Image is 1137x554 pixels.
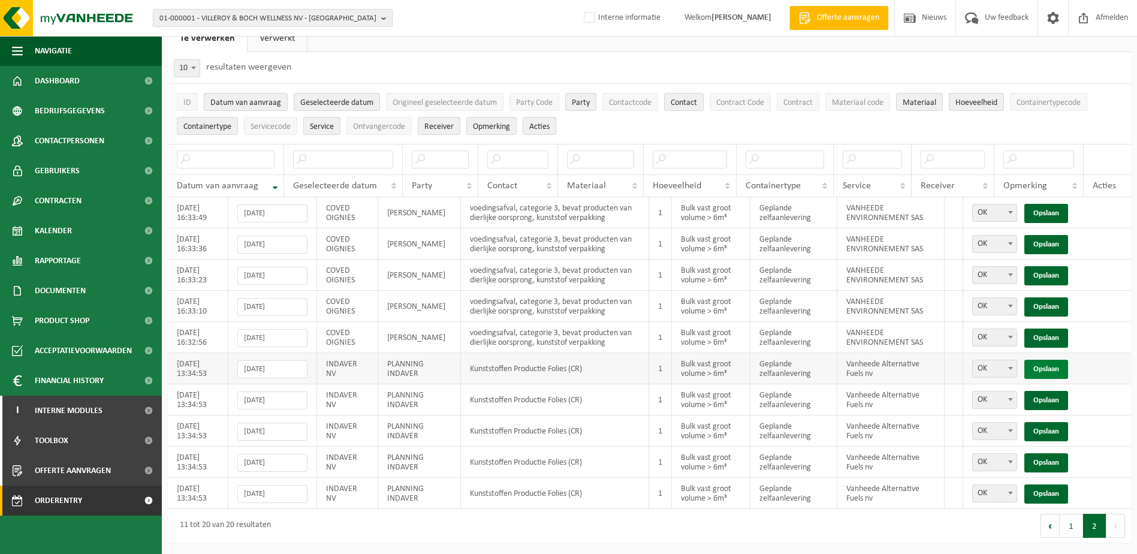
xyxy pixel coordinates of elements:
td: [DATE] 13:34:53 [168,353,228,384]
button: MateriaalMateriaal: Activate to sort [896,93,943,111]
button: OntvangercodeOntvangercode: Activate to sort [346,117,412,135]
button: ContactcodeContactcode: Activate to sort [602,93,658,111]
span: Rapportage [35,246,81,276]
td: 1 [649,478,672,509]
td: COVED OIGNIES [317,260,378,291]
a: Opslaan [1024,297,1068,317]
td: 1 [649,228,672,260]
span: Contactcode [609,98,652,107]
span: Acties [529,122,550,131]
button: ContainertypecodeContainertypecode: Activate to sort [1010,93,1087,111]
span: ID [183,98,191,107]
td: Kunststoffen Productie Folies (CR) [461,384,649,415]
td: Geplande zelfaanlevering [750,197,837,228]
td: 1 [649,415,672,447]
td: voedingsafval, categorie 3, bevat producten van dierlijke oorsprong, kunststof verpakking [461,322,649,353]
td: COVED OIGNIES [317,291,378,322]
span: Acties [1093,181,1116,191]
span: Service [310,122,334,131]
td: Vanheede Alternative Fuels nv [837,478,945,509]
button: OpmerkingOpmerking: Activate to sort [466,117,517,135]
span: OK [972,235,1017,253]
td: INDAVER NV [317,415,378,447]
td: 1 [649,384,672,415]
button: ReceiverReceiver: Activate to sort [418,117,460,135]
td: voedingsafval, categorie 3, bevat producten van dierlijke oorsprong, kunststof verpakking [461,197,649,228]
div: 11 tot 20 van 20 resultaten [174,515,271,537]
button: Contract CodeContract Code: Activate to sort [710,93,771,111]
button: Origineel geselecteerde datumOrigineel geselecteerde datum: Activate to sort [386,93,503,111]
span: OK [972,391,1017,409]
td: Geplande zelfaanlevering [750,260,837,291]
span: 10 [174,60,200,77]
td: 1 [649,291,672,322]
td: Geplande zelfaanlevering [750,353,837,384]
td: Bulk vast groot volume > 6m³ [672,197,751,228]
span: OK [973,392,1017,408]
a: Opslaan [1024,422,1068,441]
td: COVED OIGNIES [317,228,378,260]
td: [PERSON_NAME] [378,291,460,322]
span: Contract Code [716,98,764,107]
button: Acties [523,117,556,135]
span: Navigatie [35,36,72,66]
td: Kunststoffen Productie Folies (CR) [461,353,649,384]
td: PLANNING INDAVER [378,384,460,415]
a: Verwerkt [248,25,307,52]
span: Documenten [35,276,86,306]
span: Opmerking [473,122,510,131]
span: OK [972,329,1017,347]
span: Gebruikers [35,156,80,186]
td: Kunststoffen Productie Folies (CR) [461,415,649,447]
span: Dashboard [35,66,80,96]
td: Geplande zelfaanlevering [750,415,837,447]
td: [PERSON_NAME] [378,322,460,353]
label: resultaten weergeven [206,62,291,72]
button: ContainertypeContainertype: Activate to sort [177,117,238,135]
span: Interne modules [35,396,102,426]
button: Previous [1041,514,1060,538]
td: 1 [649,260,672,291]
td: 1 [649,353,672,384]
button: Datum van aanvraagDatum van aanvraag: Activate to remove sorting [204,93,288,111]
span: Contact [671,98,697,107]
button: Geselecteerde datumGeselecteerde datum: Activate to sort [294,93,380,111]
span: OK [973,423,1017,439]
span: Origineel geselecteerde datum [393,98,497,107]
td: [DATE] 16:33:10 [168,291,228,322]
label: Interne informatie [581,9,661,27]
span: Hoeveelheid [653,181,701,191]
a: Opslaan [1024,360,1068,379]
td: [PERSON_NAME] [378,228,460,260]
span: Materiaal [903,98,936,107]
span: Financial History [35,366,104,396]
td: [DATE] 13:34:53 [168,447,228,478]
td: Bulk vast groot volume > 6m³ [672,228,751,260]
button: ContactContact: Activate to sort [664,93,704,111]
td: [DATE] 16:32:56 [168,322,228,353]
td: VANHEEDE ENVIRONNEMENT SAS [837,291,945,322]
span: Product Shop [35,306,89,336]
td: Bulk vast groot volume > 6m³ [672,415,751,447]
span: Party [572,98,590,107]
td: [DATE] 13:34:53 [168,478,228,509]
span: Datum van aanvraag [177,181,258,191]
span: Datum van aanvraag [210,98,281,107]
td: Bulk vast groot volume > 6m³ [672,291,751,322]
td: [PERSON_NAME] [378,197,460,228]
td: Geplande zelfaanlevering [750,447,837,478]
td: INDAVER NV [317,353,378,384]
strong: [PERSON_NAME] [711,13,771,22]
span: OK [973,329,1017,346]
span: Toolbox [35,426,68,456]
td: 1 [649,447,672,478]
span: OK [972,360,1017,378]
span: Party Code [516,98,553,107]
span: Ontvangercode [353,122,405,131]
td: PLANNING INDAVER [378,415,460,447]
span: Containertype [746,181,801,191]
span: OK [972,204,1017,222]
span: Containertype [183,122,231,131]
span: Geselecteerde datum [293,181,377,191]
a: Te verwerken [168,25,247,52]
